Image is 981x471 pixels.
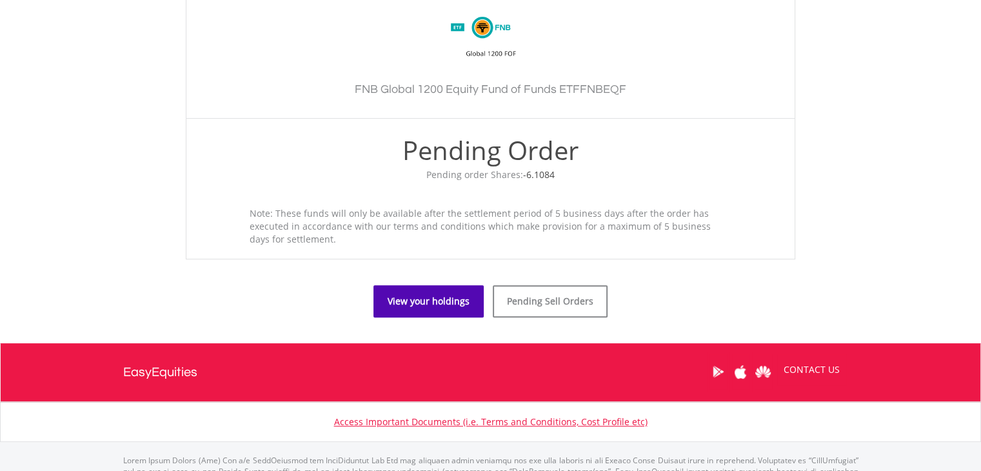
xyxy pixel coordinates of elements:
[523,168,555,181] span: -6.1084
[752,352,775,392] a: Huawei
[442,8,539,68] img: TFSA.FNBEQF.png
[123,343,197,401] a: EasyEquities
[426,168,555,181] span: Pending order Shares:
[199,81,782,99] h3: FNB Global 1200 Equity Fund of Funds ETF
[334,416,648,428] a: Access Important Documents (i.e. Terms and Conditions, Cost Profile etc)
[493,285,608,317] a: Pending Sell Orders
[707,352,729,392] a: Google Play
[199,132,782,168] div: Pending Order
[729,352,752,392] a: Apple
[373,285,484,317] a: View your holdings
[240,207,742,246] div: Note: These funds will only be available after the settlement period of 5 business days after the...
[775,352,849,388] a: CONTACT US
[580,83,626,95] span: FNBEQF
